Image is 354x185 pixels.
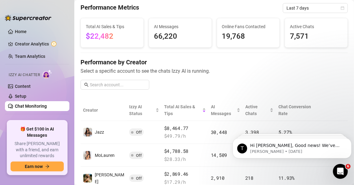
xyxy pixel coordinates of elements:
[81,67,348,75] span: Select a specific account to see the chats Izzy AI is running.
[136,153,142,158] span: Off
[11,126,64,138] span: 🎁 Get $100 in AI Messages
[164,170,206,178] span: $2,869.46
[129,103,154,117] span: Izzy AI Status
[81,3,139,13] h4: Performance Metrics
[211,152,227,158] span: 14,509
[154,23,207,30] span: AI Messages
[95,172,124,184] span: [PERSON_NAME]
[45,164,50,169] span: arrow-right
[11,141,64,159] span: Share [PERSON_NAME] with a friend, and earn unlimited rewards
[346,164,351,169] span: 6
[222,23,275,30] span: Online Fans Contacted
[164,125,206,132] span: $8,464.77
[9,72,40,78] span: Izzy AI Chatter
[230,125,354,168] iframe: Intercom notifications message
[86,23,138,30] span: Total AI Sales & Tips
[15,54,45,59] a: Team Analytics
[211,103,235,117] span: AI Messages
[15,117,59,127] span: Automations
[162,100,208,121] th: Total AI Sales & Tips
[164,156,206,163] span: $ 28.33 /h
[15,94,26,99] a: Setup
[25,164,43,169] span: Earn now
[95,130,104,135] span: Jazz
[341,6,344,10] span: calendar
[15,104,47,109] a: Chat Monitoring
[222,31,275,42] span: 19,768
[90,81,146,88] input: Search account...
[276,100,321,121] th: Chat Conversion Rate
[154,31,207,42] span: 66,220
[15,84,31,89] a: Content
[127,100,162,121] th: Izzy AI Status
[5,15,51,21] img: logo-BBDzfeDw.svg
[211,129,227,135] span: 30,448
[278,175,295,181] span: 11.93 %
[245,103,269,117] span: Active Chats
[83,151,92,160] img: MoLauren
[290,23,343,30] span: Active Chats
[245,175,253,181] span: 218
[84,83,89,87] span: search
[286,3,344,13] span: Last 7 days
[15,39,64,49] a: Creator Analytics exclamation-circle
[333,164,348,179] iframe: Intercom live chat
[81,58,348,67] h4: Performance by Creator
[243,100,276,121] th: Active Chats
[136,176,142,181] span: Off
[290,31,343,42] span: 7,571
[95,153,115,158] span: MoLauren
[136,130,142,135] span: Off
[211,175,225,181] span: 2,910
[15,29,27,34] a: Home
[164,132,206,140] span: $ 49.79 /h
[83,174,92,183] img: ANGI
[42,70,52,79] img: AI Chatter
[86,32,113,41] span: $22,482
[208,100,243,121] th: AI Messages
[81,100,127,121] th: Creator
[164,148,206,155] span: $4,788.58
[11,161,64,171] button: Earn nowarrow-right
[164,103,201,117] span: Total AI Sales & Tips
[83,128,92,136] img: Jazz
